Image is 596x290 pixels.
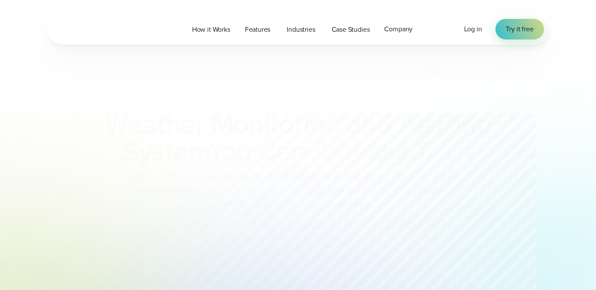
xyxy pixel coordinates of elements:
[245,24,271,35] span: Features
[192,24,230,35] span: How it Works
[495,19,544,39] a: Try it free
[324,21,377,38] a: Case Studies
[464,24,482,34] a: Log in
[287,24,315,35] span: Industries
[332,24,370,35] span: Case Studies
[506,24,533,34] span: Try it free
[185,21,238,38] a: How it Works
[384,24,413,34] span: Company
